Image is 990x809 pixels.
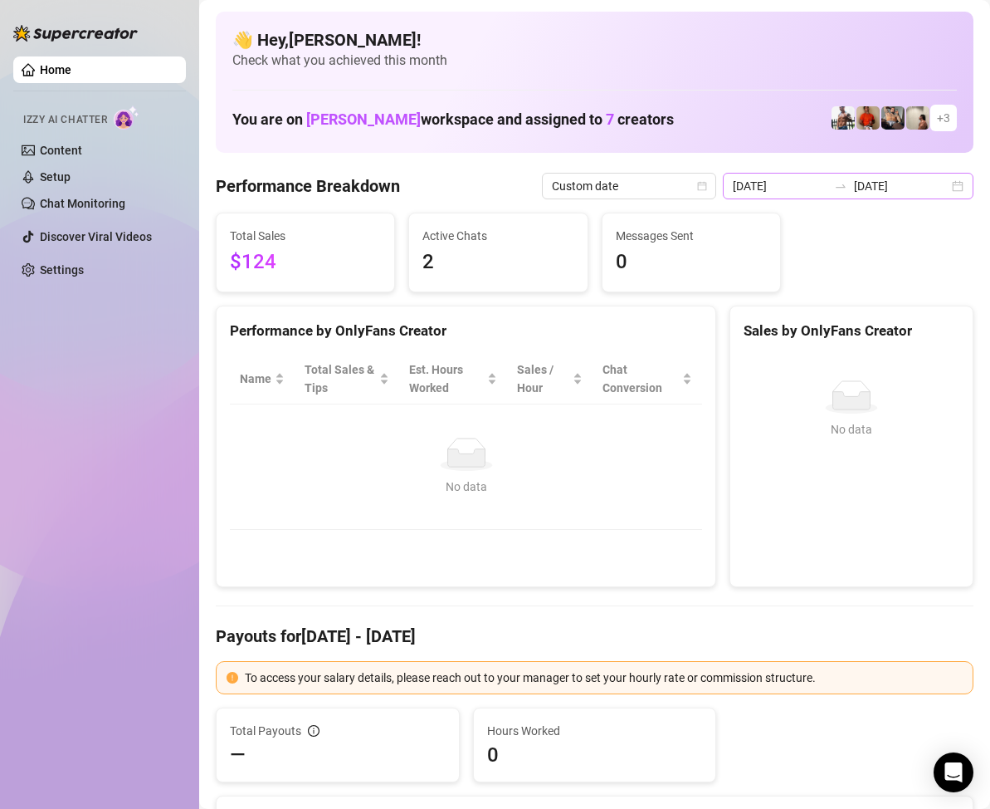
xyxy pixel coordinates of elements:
h4: 👋 Hey, [PERSON_NAME] ! [232,28,957,51]
img: JUSTIN [832,106,855,130]
th: Total Sales & Tips [295,354,399,404]
h4: Performance Breakdown [216,174,400,198]
span: 2 [422,247,573,278]
span: Name [240,370,271,388]
span: 0 [487,742,703,768]
span: info-circle [308,725,319,737]
span: Total Payouts [230,722,301,740]
span: swap-right [834,179,847,193]
a: Setup [40,170,71,184]
span: Custom date [552,174,706,199]
div: Performance by OnlyFans Creator [230,320,702,342]
span: 0 [616,247,767,278]
span: Izzy AI Chatter [23,112,107,128]
th: Name [230,354,295,404]
span: Active Chats [422,227,573,245]
img: logo-BBDzfeDw.svg [13,25,138,42]
a: Content [40,144,82,157]
h1: You are on workspace and assigned to creators [232,110,674,129]
img: George [881,106,905,130]
th: Chat Conversion [593,354,703,404]
a: Settings [40,263,84,277]
span: Check what you achieved this month [232,51,957,70]
div: Sales by OnlyFans Creator [744,320,959,342]
input: End date [854,177,949,195]
span: to [834,179,847,193]
span: [PERSON_NAME] [306,110,421,128]
img: AI Chatter [114,105,139,130]
a: Discover Viral Videos [40,230,152,243]
span: $124 [230,247,381,278]
div: Est. Hours Worked [409,360,485,397]
span: Messages Sent [616,227,767,245]
span: Sales / Hour [517,360,568,397]
div: No data [246,478,685,496]
input: Start date [733,177,827,195]
span: 7 [606,110,614,128]
a: Chat Monitoring [40,197,125,210]
span: Total Sales & Tips [305,360,376,397]
div: To access your salary details, please reach out to your manager to set your hourly rate or commis... [245,669,963,687]
th: Sales / Hour [507,354,592,404]
span: exclamation-circle [227,672,238,684]
span: + 3 [937,109,950,127]
div: Open Intercom Messenger [934,753,973,792]
h4: Payouts for [DATE] - [DATE] [216,625,973,648]
img: Ralphy [906,106,929,130]
span: Hours Worked [487,722,703,740]
div: No data [750,420,953,439]
a: Home [40,63,71,76]
span: Chat Conversion [602,360,680,397]
span: — [230,742,246,768]
span: Total Sales [230,227,381,245]
img: Justin [856,106,880,130]
span: calendar [697,181,707,191]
